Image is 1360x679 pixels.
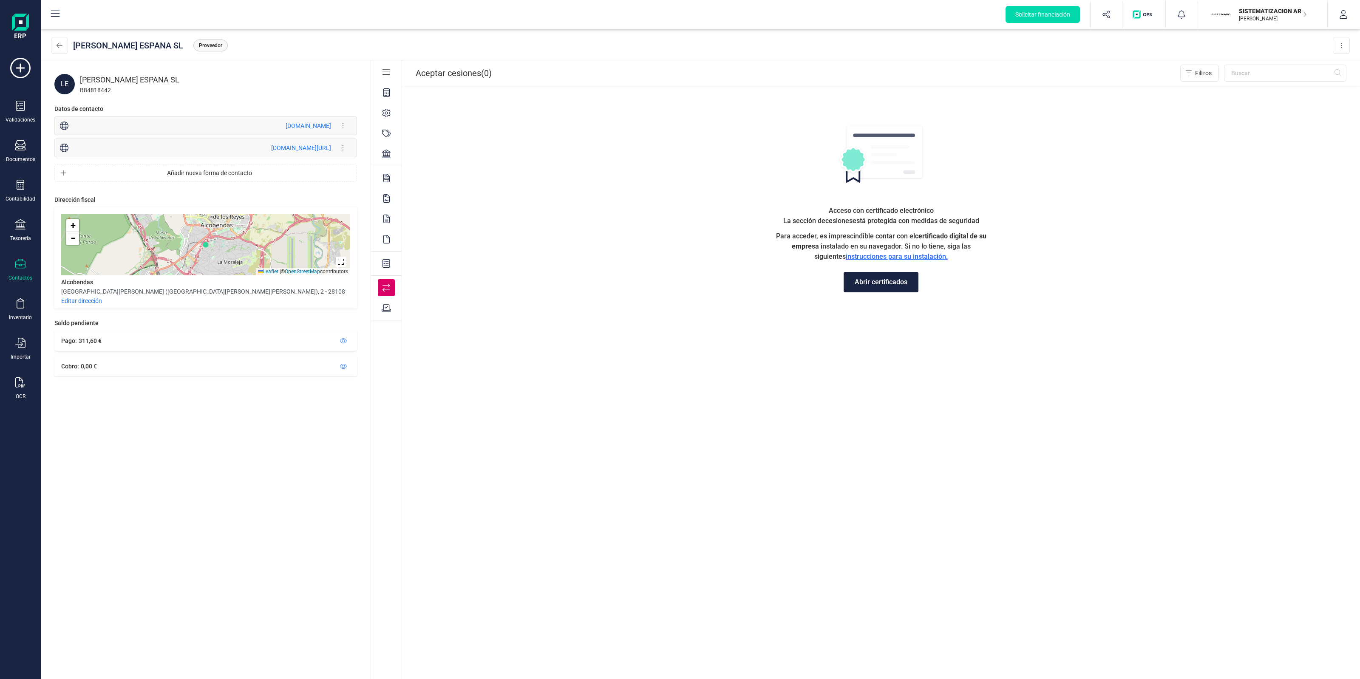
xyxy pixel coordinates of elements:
[11,354,31,360] div: Importar
[10,235,31,242] div: Tesorería
[8,274,32,281] div: Contactos
[1006,6,1080,23] button: Solicitar financiación
[54,319,357,331] div: Saldo pendiente
[258,269,278,274] a: Leaflet
[54,105,103,113] div: Datos de contacto
[66,219,79,232] a: Zoom in
[71,220,76,231] span: +
[71,233,76,243] span: −
[1133,10,1155,19] img: Logo de OPS
[775,231,987,262] span: Para acceder, es imprescindible contar con el instalado en su navegador. Si no lo tiene, siga las...
[1224,65,1346,82] input: Buscar
[79,337,102,344] span: 311,60 €
[6,116,35,123] div: Validaciones
[838,125,924,183] img: autorizacion logo
[256,268,350,275] div: © contributors
[829,206,934,216] span: Acceso con certificado electrónico
[1015,10,1070,19] span: Solicitar financiación
[16,393,25,400] div: OCR
[280,269,281,274] span: |
[66,232,79,245] a: Zoom out
[846,252,948,260] a: instrucciones para su instalación.
[416,67,492,79] div: Aceptar cesiones ( )
[61,278,93,286] div: Alcobendas
[12,14,29,41] img: Logo Finanedi
[285,269,320,274] a: OpenStreetMap
[1212,5,1230,24] img: SI
[1239,15,1307,22] p: [PERSON_NAME]
[271,144,331,152] div: [DOMAIN_NAME][URL]
[1195,69,1212,77] span: Filtros
[80,74,357,86] div: [PERSON_NAME] ESPANA SL
[80,86,357,94] div: B84818442
[203,242,209,248] img: Marker
[783,216,979,226] span: La sección de cesiones está protegida con medidas de seguridad
[61,287,345,296] div: [GEOGRAPHIC_DATA][PERSON_NAME] ([GEOGRAPHIC_DATA][PERSON_NAME][PERSON_NAME]), 2 - 28108
[61,297,102,305] p: Editar dirección
[1239,7,1307,15] p: SISTEMATIZACION ARQUITECTONICA EN REFORMAS SL
[1180,65,1219,82] button: Filtros
[70,169,349,177] span: Añadir nueva forma de contacto
[1128,1,1160,28] button: Logo de OPS
[6,195,35,202] div: Contabilidad
[81,363,97,370] span: 0,00 €
[1208,1,1317,28] button: SISISTEMATIZACION ARQUITECTONICA EN REFORMAS SL[PERSON_NAME]
[6,156,35,163] div: Documentos
[844,272,918,292] button: Abrir certificados
[484,67,489,79] span: 0
[286,122,331,130] div: [DOMAIN_NAME]
[54,195,96,204] div: Dirección fiscal
[61,337,77,344] span: Pago:
[54,74,75,94] div: LE
[199,42,222,49] span: Proveedor
[9,314,32,321] div: Inventario
[61,363,79,370] span: Cobro:
[55,164,357,181] button: Añadir nueva forma de contacto
[73,40,183,51] div: [PERSON_NAME] ESPANA SL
